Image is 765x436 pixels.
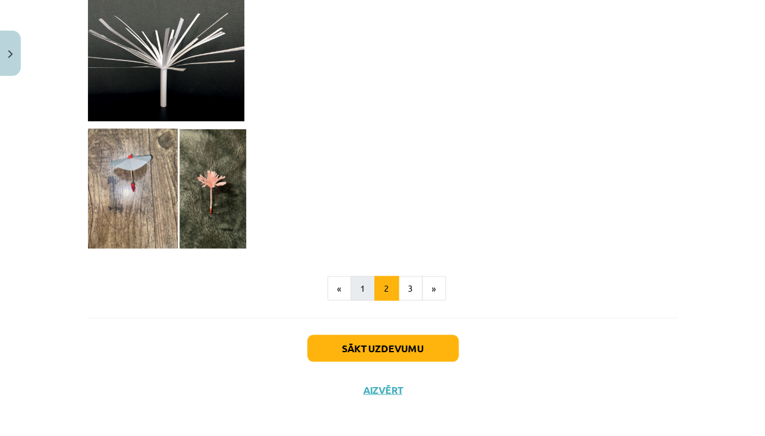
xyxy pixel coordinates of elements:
button: 1 [350,276,375,300]
button: » [422,276,446,300]
button: 3 [398,276,422,300]
button: Aizvērt [360,383,406,396]
button: « [327,276,351,300]
img: icon-close-lesson-0947bae3869378f0d4975bcd49f059093ad1ed9edebbc8119c70593378902aed.svg [8,50,13,58]
nav: Page navigation example [88,276,678,300]
button: Sākt uzdevumu [307,334,459,361]
button: 2 [374,276,399,300]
